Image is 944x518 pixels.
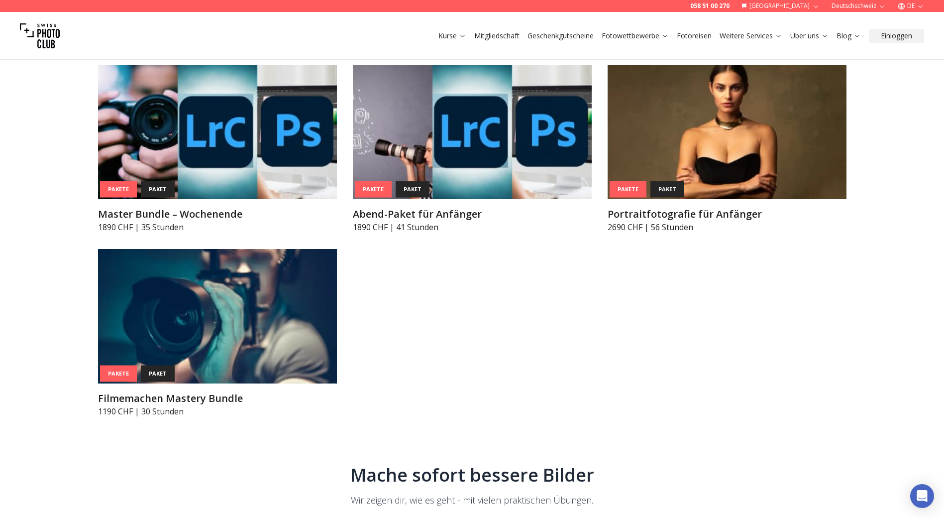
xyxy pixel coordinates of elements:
[396,181,429,198] div: paket
[910,484,934,508] div: Open Intercom Messenger
[720,31,782,41] a: Weitere Services
[438,31,466,41] a: Kurse
[524,29,598,43] button: Geschenkgutscheine
[608,207,846,221] h3: Portraitfotografie für Anfänger
[353,207,592,221] h3: Abend-Paket für Anfänger
[608,221,846,233] p: 2690 CHF | 56 Stunden
[98,405,337,417] p: 1190 CHF | 30 Stunden
[351,494,593,506] span: Wir zeigen dir, wie es geht - mit vielen praktischen Übungen.
[98,207,337,221] h3: Master Bundle – Wochenende
[837,31,861,41] a: Blog
[608,65,846,233] a: Portraitfotografie für AnfängerPaketepaketPortraitfotografie für Anfänger2690 CHF | 56 Stunden
[353,65,592,199] img: Abend-Paket für Anfänger
[106,465,839,485] h2: Mache sofort bessere Bilder
[677,31,712,41] a: Fotoreisen
[650,181,684,198] div: paket
[786,29,833,43] button: Über uns
[98,221,337,233] p: 1890 CHF | 35 Stunden
[608,65,846,199] img: Portraitfotografie für Anfänger
[602,31,669,41] a: Fotowettbewerbe
[98,65,337,233] a: Master Bundle – WochenendePaketepaketMaster Bundle – Wochenende1890 CHF | 35 Stunden
[598,29,673,43] button: Fotowettbewerbe
[690,2,730,10] a: 058 51 00 270
[100,181,137,198] div: Pakete
[98,249,337,417] a: Filmemachen Mastery BundlePaketepaketFilmemachen Mastery Bundle1190 CHF | 30 Stunden
[355,181,392,198] div: Pakete
[434,29,470,43] button: Kurse
[98,249,337,384] img: Filmemachen Mastery Bundle
[833,29,865,43] button: Blog
[353,221,592,233] p: 1890 CHF | 41 Stunden
[98,391,337,405] h3: Filmemachen Mastery Bundle
[141,181,175,198] div: paket
[527,31,594,41] a: Geschenkgutscheine
[20,16,60,56] img: Swiss photo club
[470,29,524,43] button: Mitgliedschaft
[141,366,175,382] div: paket
[98,65,337,199] img: Master Bundle – Wochenende
[353,65,592,233] a: Abend-Paket für AnfängerPaketepaketAbend-Paket für Anfänger1890 CHF | 41 Stunden
[474,31,520,41] a: Mitgliedschaft
[716,29,786,43] button: Weitere Services
[790,31,829,41] a: Über uns
[673,29,716,43] button: Fotoreisen
[610,181,646,198] div: Pakete
[869,29,924,43] button: Einloggen
[100,366,137,382] div: Pakete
